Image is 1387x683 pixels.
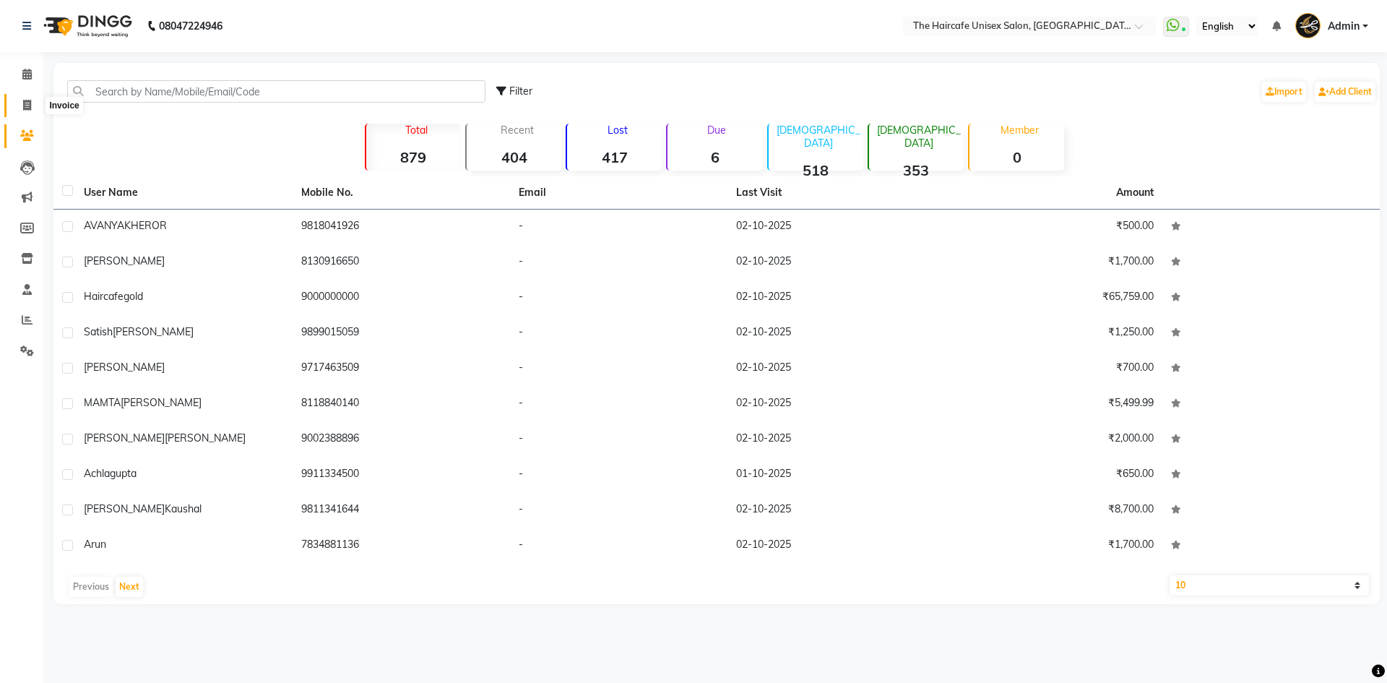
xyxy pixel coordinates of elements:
img: logo [37,6,136,46]
td: 7834881136 [293,528,510,564]
span: [PERSON_NAME] [84,502,165,515]
img: Admin [1295,13,1321,38]
th: Mobile No. [293,176,510,210]
th: User Name [75,176,293,210]
b: 08047224946 [159,6,222,46]
td: 02-10-2025 [727,351,945,387]
p: [DEMOGRAPHIC_DATA] [875,124,964,150]
p: Member [975,124,1064,137]
strong: 417 [567,148,662,166]
span: Kaushal [165,502,202,515]
span: Arun [84,538,106,551]
td: ₹700.00 [945,351,1162,387]
span: [PERSON_NAME] [84,431,165,444]
td: ₹8,700.00 [945,493,1162,528]
td: - [510,316,727,351]
td: ₹650.00 [945,458,1162,493]
td: 02-10-2025 [727,280,945,316]
td: ₹1,250.00 [945,316,1162,351]
td: 9899015059 [293,316,510,351]
td: 9000000000 [293,280,510,316]
td: 02-10-2025 [727,245,945,280]
button: Next [116,577,143,597]
p: Lost [573,124,662,137]
td: - [510,245,727,280]
td: ₹1,700.00 [945,528,1162,564]
td: - [510,528,727,564]
span: Admin [1328,19,1360,34]
div: Invoice [46,97,82,114]
span: KHEROR [124,219,167,232]
td: 02-10-2025 [727,528,945,564]
span: haircafegold [84,290,143,303]
strong: 879 [366,148,461,166]
span: gupta [110,467,137,480]
a: Import [1262,82,1306,102]
td: - [510,280,727,316]
input: Search by Name/Mobile/Email/Code [67,80,485,103]
td: 02-10-2025 [727,493,945,528]
td: 01-10-2025 [727,458,945,493]
a: Add Client [1315,82,1375,102]
span: MAMTA [84,396,121,409]
span: [PERSON_NAME] [84,254,165,267]
td: ₹5,499.99 [945,387,1162,422]
p: [DEMOGRAPHIC_DATA] [774,124,863,150]
td: 02-10-2025 [727,387,945,422]
td: 9811341644 [293,493,510,528]
td: - [510,210,727,245]
td: 8130916650 [293,245,510,280]
td: 02-10-2025 [727,316,945,351]
p: Due [670,124,762,137]
span: [PERSON_NAME] [165,431,246,444]
strong: 0 [969,148,1064,166]
strong: 353 [869,161,964,179]
span: AVANYA [84,219,124,232]
td: - [510,351,727,387]
span: [PERSON_NAME] [121,396,202,409]
span: [PERSON_NAME] [113,325,194,338]
td: 8118840140 [293,387,510,422]
td: - [510,458,727,493]
span: Filter [509,85,532,98]
th: Email [510,176,727,210]
td: 9002388896 [293,422,510,458]
td: - [510,422,727,458]
td: 02-10-2025 [727,422,945,458]
td: - [510,387,727,422]
p: Total [372,124,461,137]
span: [PERSON_NAME] [84,361,165,374]
td: ₹2,000.00 [945,422,1162,458]
strong: 404 [467,148,561,166]
th: Last Visit [727,176,945,210]
td: ₹1,700.00 [945,245,1162,280]
span: satish [84,325,113,338]
td: ₹65,759.00 [945,280,1162,316]
td: 9717463509 [293,351,510,387]
td: - [510,493,727,528]
span: achla [84,467,110,480]
td: 02-10-2025 [727,210,945,245]
p: Recent [472,124,561,137]
td: 9818041926 [293,210,510,245]
td: 9911334500 [293,458,510,493]
strong: 518 [769,161,863,179]
td: ₹500.00 [945,210,1162,245]
strong: 6 [667,148,762,166]
th: Amount [1107,176,1162,209]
